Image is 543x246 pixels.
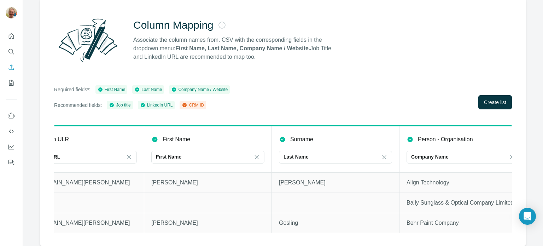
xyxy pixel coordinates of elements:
[6,141,17,153] button: Dashboard
[418,135,473,144] p: Person - Organisation
[279,219,392,227] p: Gosling
[279,178,392,187] p: [PERSON_NAME]
[24,178,137,187] p: [URL][DOMAIN_NAME][PERSON_NAME]
[171,86,228,93] div: Company Name / Website
[133,36,338,61] p: Associate the column names from. CSV with the corresponding fields in the dropdown menu: Job Titl...
[175,45,310,51] strong: First Name, Last Name, Company Name / Website.
[54,102,102,109] p: Recommended fields:
[6,61,17,74] button: Enrich CSV
[151,178,264,187] p: [PERSON_NAME]
[98,86,125,93] div: First Name
[407,199,520,207] p: Bally Sunglass & Optical Company Limited
[484,99,506,106] span: Create list
[140,102,173,108] div: LinkedIn URL
[284,153,309,160] p: Last Name
[163,135,190,144] p: First Name
[6,109,17,122] button: Use Surfe on LinkedIn
[6,76,17,89] button: My lists
[54,15,122,65] img: Surfe Illustration - Column Mapping
[133,19,214,32] h2: Column Mapping
[6,7,17,18] img: Avatar
[156,153,181,160] p: First Name
[519,208,536,225] div: Open Intercom Messenger
[134,86,162,93] div: Last Name
[407,178,520,187] p: Align Technology
[411,153,449,160] p: Company Name
[6,156,17,169] button: Feedback
[6,30,17,42] button: Quick start
[6,125,17,138] button: Use Surfe API
[6,45,17,58] button: Search
[54,86,90,93] p: Required fields*:
[182,102,204,108] div: CRM ID
[290,135,313,144] p: Surname
[478,95,512,109] button: Create list
[109,102,130,108] div: Job title
[24,219,137,227] p: [URL][DOMAIN_NAME][PERSON_NAME]
[151,219,264,227] p: [PERSON_NAME]
[407,219,520,227] p: Behr Paint Company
